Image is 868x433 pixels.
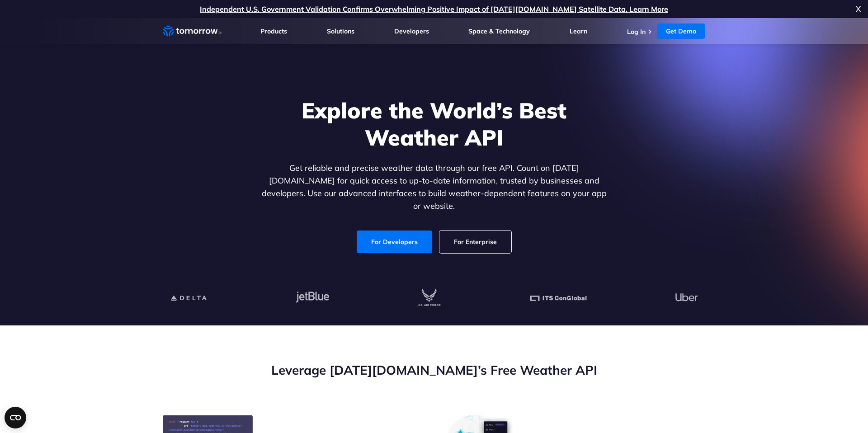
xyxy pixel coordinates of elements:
[439,231,511,253] a: For Enterprise
[657,24,705,39] a: Get Demo
[627,28,646,36] a: Log In
[259,162,609,212] p: Get reliable and precise weather data through our free API. Count on [DATE][DOMAIN_NAME] for quic...
[327,27,354,35] a: Solutions
[5,407,26,428] button: Open CMP widget
[394,27,429,35] a: Developers
[163,24,222,38] a: Home link
[357,231,432,253] a: For Developers
[260,27,287,35] a: Products
[570,27,587,35] a: Learn
[163,362,705,379] h2: Leverage [DATE][DOMAIN_NAME]’s Free Weather API
[200,5,668,14] a: Independent U.S. Government Validation Confirms Overwhelming Positive Impact of [DATE][DOMAIN_NAM...
[468,27,530,35] a: Space & Technology
[259,97,609,151] h1: Explore the World’s Best Weather API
